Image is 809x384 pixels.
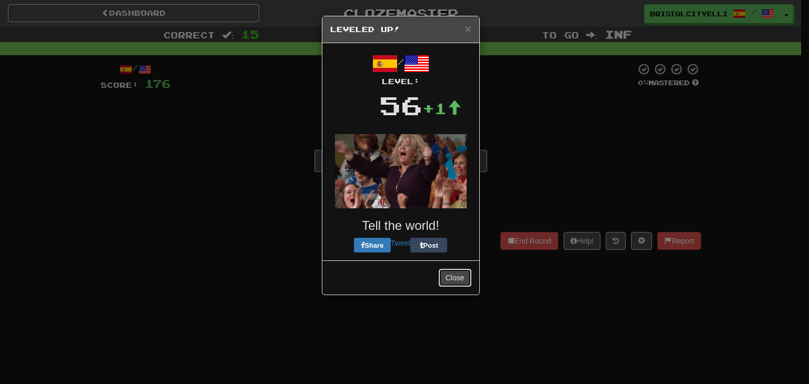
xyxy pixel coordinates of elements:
[330,76,471,87] div: Level:
[354,238,391,252] button: Share
[330,219,471,233] h3: Tell the world!
[465,23,471,35] span: ×
[391,239,410,247] a: Tweet
[335,134,467,208] img: happy-lady-c767e5519d6a7a6d241e17537db74d2b6302dbbc2957d4f543dfdf5f6f88f9b5.gif
[330,24,471,35] h5: Leveled Up!
[422,98,461,119] div: +1
[439,269,471,287] button: Close
[330,51,471,87] div: /
[410,238,447,252] button: Post
[465,23,471,34] button: Close
[379,87,422,124] div: 56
